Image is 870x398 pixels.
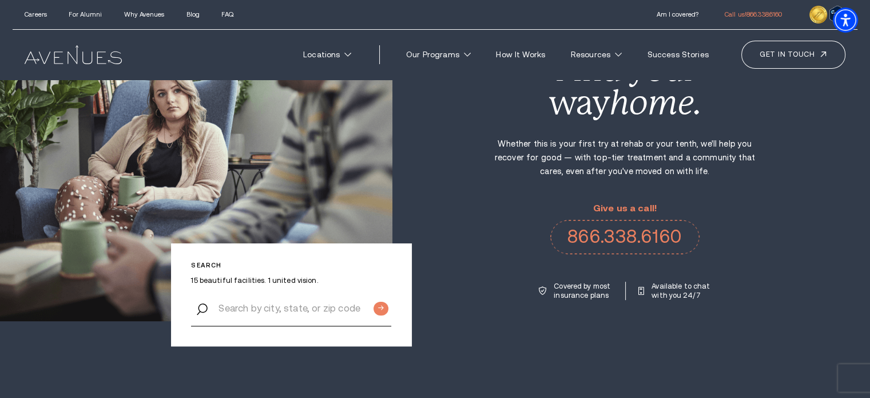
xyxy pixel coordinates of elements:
div: Accessibility Menu [833,7,858,33]
a: call 866.338.6160 [550,220,700,254]
a: Covered by most insurance plans [538,282,613,300]
a: Careers [25,11,47,18]
a: For Alumni [69,11,102,18]
a: Our Programs [396,44,480,65]
img: clock [809,6,827,23]
a: Blog [186,11,200,18]
a: Available to chat with you 24/7 [638,282,711,300]
input: Submit button [374,302,388,316]
span: 866.338.6160 [746,11,782,18]
p: Whether this is your first try at rehab or your tenth, we'll help you recover for good — with top... [494,137,756,178]
a: Why Avenues [124,11,164,18]
input: Search by city, state, or zip code [191,290,391,326]
div: Find your way [494,53,756,119]
p: Give us a call! [550,203,700,214]
a: Am I covered? [656,11,698,18]
a: Locations [293,44,361,65]
a: Get in touch [741,41,845,68]
a: How It Works [486,44,555,65]
i: home. [610,84,701,122]
a: call 866.338.6160 [725,11,782,18]
a: Success Stories [637,44,718,65]
p: Covered by most insurance plans [554,282,613,300]
p: 15 beautiful facilities. 1 united vision. [191,276,391,285]
a: Resources [561,44,631,65]
p: Available to chat with you 24/7 [651,282,711,300]
a: FAQ [221,11,233,18]
p: Search [191,262,391,269]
